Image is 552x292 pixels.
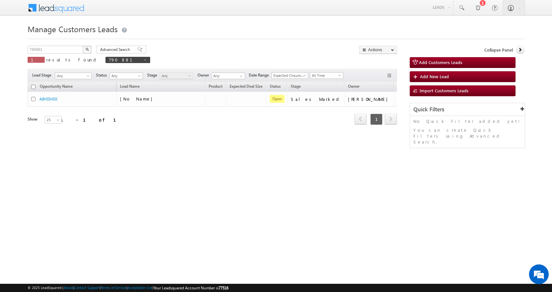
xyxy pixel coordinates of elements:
span: Advanced Search [100,47,132,53]
input: Type to Search [212,73,245,79]
span: Product [209,84,222,89]
a: Terms of Service [101,285,126,290]
a: Opportunity Name [36,83,76,91]
span: prev [355,113,367,124]
span: Date Range [249,72,271,78]
a: Show All Items [236,73,244,79]
div: Show [28,116,39,122]
span: [No Name] [120,96,156,101]
span: Expected Closure Date [272,73,306,79]
span: Stage [147,72,160,78]
div: 1 - 1 of 1 [60,116,124,124]
a: ABHISHEK [39,97,57,101]
span: Open [270,95,285,103]
span: next [385,113,397,124]
span: 25 [45,117,62,123]
span: All Time [310,73,341,79]
span: Owner [197,72,212,78]
span: Your Leadsquared Account Number is [153,285,228,290]
div: [PERSON_NAME] [348,96,391,102]
span: Add New Lead [420,74,449,79]
img: Search [85,48,89,51]
span: results found [46,57,99,62]
a: 25 [45,116,62,124]
a: Status [266,83,284,91]
span: Stage [291,84,301,89]
span: © 2025 LeadSquared | | | | | [28,285,228,291]
a: Any [55,73,92,79]
div: Sales Marked [291,96,341,102]
a: Acceptable Use [127,285,152,290]
span: Any [110,73,141,79]
span: Expected Deal Size [230,84,263,89]
span: Lead Name [117,83,143,91]
button: Actions [359,46,397,54]
a: Stage [287,83,304,91]
span: Owner [348,84,359,89]
p: No Quick Filter added yet! [413,118,521,124]
span: Manage Customers Leads [28,24,118,34]
span: 1 [31,57,41,62]
span: 1 [370,114,382,125]
div: Quick Filters [410,103,525,116]
a: Expected Deal Size [226,83,266,91]
a: Contact Support [74,285,100,290]
span: 77516 [218,285,228,290]
span: Any [160,73,191,79]
span: Collapse Panel [484,47,513,53]
span: 790881 [109,57,140,62]
a: Any [109,73,143,79]
a: All Time [310,72,343,79]
a: About [63,285,73,290]
span: Add Customers Leads [419,59,462,65]
span: Actions [394,82,414,91]
a: prev [355,114,367,124]
span: Status [96,72,109,78]
a: Any [160,73,193,79]
a: Expected Closure Date [271,72,308,79]
p: You can create Quick Filters using Advanced Search. [413,127,521,145]
span: Lead Stage [32,72,54,78]
span: Opportunity Name [40,84,73,89]
span: Any [55,73,89,79]
a: next [385,114,397,124]
span: Import Customers Leads [420,88,469,93]
input: Check all records [31,85,35,89]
